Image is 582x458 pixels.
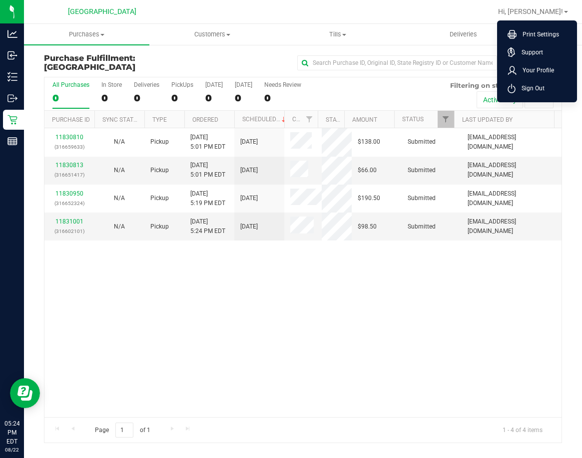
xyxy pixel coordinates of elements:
[516,47,543,57] span: Support
[275,24,401,45] a: Tills
[276,30,400,39] span: Tills
[358,137,380,147] span: $138.00
[86,423,158,438] span: Page of 1
[468,133,556,152] span: [EMAIL_ADDRESS][DOMAIN_NAME]
[50,227,88,236] p: (316602101)
[408,166,436,175] span: Submitted
[10,378,40,408] iframe: Resource center
[114,223,125,230] span: Not Applicable
[297,55,497,70] input: Search Purchase ID, Original ID, State Registry ID or Customer Name...
[52,116,90,123] a: Purchase ID
[4,446,19,454] p: 08/22
[516,83,545,93] span: Sign Out
[352,116,377,123] a: Amount
[115,423,133,438] input: 1
[264,81,301,88] div: Needs Review
[190,217,225,236] span: [DATE] 5:24 PM EDT
[150,194,169,203] span: Pickup
[408,222,436,231] span: Submitted
[301,111,318,128] a: Filter
[468,217,556,236] span: [EMAIL_ADDRESS][DOMAIN_NAME]
[4,419,19,446] p: 05:24 PM EDT
[192,116,218,123] a: Ordered
[292,116,323,123] a: Customer
[358,222,377,231] span: $98.50
[171,92,193,104] div: 0
[24,24,149,45] a: Purchases
[55,162,83,169] a: 11830813
[264,92,301,104] div: 0
[477,91,523,108] button: Active only
[24,30,149,39] span: Purchases
[462,116,513,123] a: Last Updated By
[44,62,135,72] span: [GEOGRAPHIC_DATA]
[152,116,167,123] a: Type
[190,133,225,152] span: [DATE] 5:01 PM EDT
[55,190,83,197] a: 11830950
[114,137,125,147] button: N/A
[450,81,515,89] span: Filtering on status:
[498,7,563,15] span: Hi, [PERSON_NAME]!
[114,166,125,175] button: N/A
[114,195,125,202] span: Not Applicable
[7,50,17,60] inline-svg: Inbound
[240,137,258,147] span: [DATE]
[500,79,575,97] li: Sign Out
[150,166,169,175] span: Pickup
[235,92,252,104] div: 0
[149,24,275,45] a: Customers
[114,138,125,145] span: Not Applicable
[326,116,378,123] a: State Registry ID
[7,93,17,103] inline-svg: Outbound
[240,194,258,203] span: [DATE]
[436,30,491,39] span: Deliveries
[150,222,169,231] span: Pickup
[401,24,526,45] a: Deliveries
[242,116,288,123] a: Scheduled
[205,81,223,88] div: [DATE]
[358,166,377,175] span: $66.00
[114,194,125,203] button: N/A
[44,54,217,71] h3: Purchase Fulfillment:
[438,111,454,128] a: Filter
[235,81,252,88] div: [DATE]
[468,161,556,180] span: [EMAIL_ADDRESS][DOMAIN_NAME]
[517,65,554,75] span: Your Profile
[7,72,17,82] inline-svg: Inventory
[240,166,258,175] span: [DATE]
[150,30,274,39] span: Customers
[7,29,17,39] inline-svg: Analytics
[468,189,556,208] span: [EMAIL_ADDRESS][DOMAIN_NAME]
[7,115,17,125] inline-svg: Retail
[408,137,436,147] span: Submitted
[495,423,551,438] span: 1 - 4 of 4 items
[190,189,225,208] span: [DATE] 5:19 PM EDT
[52,92,89,104] div: 0
[52,81,89,88] div: All Purchases
[408,194,436,203] span: Submitted
[240,222,258,231] span: [DATE]
[68,7,136,16] span: [GEOGRAPHIC_DATA]
[171,81,193,88] div: PickUps
[7,136,17,146] inline-svg: Reports
[102,116,141,123] a: Sync Status
[50,142,88,152] p: (316659633)
[517,29,559,39] span: Print Settings
[402,116,424,123] a: Status
[205,92,223,104] div: 0
[508,47,571,57] a: Support
[150,137,169,147] span: Pickup
[114,167,125,174] span: Not Applicable
[55,134,83,141] a: 11830810
[50,199,88,208] p: (316652324)
[190,161,225,180] span: [DATE] 5:01 PM EDT
[134,92,159,104] div: 0
[50,170,88,180] p: (316651417)
[114,222,125,231] button: N/A
[358,194,380,203] span: $190.50
[55,218,83,225] a: 11831001
[134,81,159,88] div: Deliveries
[101,92,122,104] div: 0
[101,81,122,88] div: In Store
